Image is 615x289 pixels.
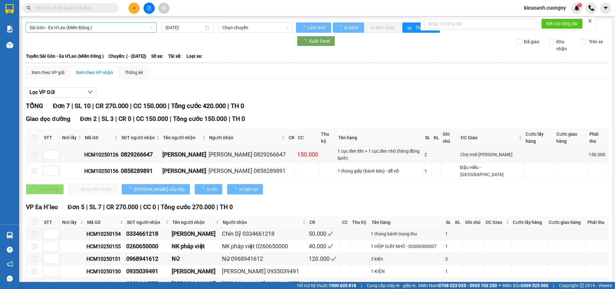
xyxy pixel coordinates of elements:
[223,219,301,226] span: Người nhận
[6,232,13,239] img: warehouse-icon
[126,279,169,288] div: 0333444777
[309,254,339,263] div: 120.000
[71,102,73,110] span: |
[42,217,61,228] th: STT
[86,253,125,265] td: HCM10250151
[121,134,155,141] span: SĐT người nhận
[128,3,140,14] button: plus
[319,129,337,147] th: Thu hộ
[126,242,169,251] div: 0260650000
[92,102,94,110] span: |
[444,217,454,228] th: SL
[340,217,351,228] th: CC
[7,261,13,267] span: notification
[86,203,88,211] span: |
[168,102,169,110] span: |
[42,129,61,147] th: STT
[554,38,576,52] span: Kho nhận
[121,166,160,175] div: 0858289891
[371,255,443,262] div: 3 kiện
[502,282,548,289] span: Miền Bắc
[86,240,125,253] td: HCM10250155
[98,115,100,123] span: |
[297,36,335,46] button: Xuất Excel
[26,102,43,110] span: TỔNG
[170,115,171,123] span: |
[83,163,120,179] td: HCM10250156
[338,25,343,30] span: loading
[86,280,124,288] div: HCM10250149
[445,280,452,287] div: 1
[229,115,230,123] span: |
[603,5,609,11] span: caret-down
[53,102,70,110] span: Đơn 7
[171,102,226,110] span: Tổng cước 420.000
[423,129,432,147] th: SL
[220,203,233,211] span: TH 0
[337,129,423,147] th: Tên hàng
[166,24,204,31] input: 14/10/2025
[168,53,182,60] span: Tài xế:
[134,186,185,193] span: [PERSON_NAME] sắp xếp
[519,4,571,12] span: kieuoanh.cuongny
[7,276,13,282] span: message
[588,19,592,23] span: close
[161,203,215,211] span: Tổng cước 270.000
[125,253,171,265] td: 0968941612
[69,184,117,194] button: Nhập kho nhận
[158,3,169,14] button: aim
[439,283,497,288] strong: 0708 023 035 - 0935 103 250
[588,5,594,11] img: phone-icon
[127,219,164,226] span: SĐT người nhận
[415,24,435,31] span: Thống kê
[586,38,605,45] span: Trên xe
[309,242,339,251] div: 40.000
[86,265,125,278] td: HCM10250150
[133,102,166,110] span: CC 150.000
[161,6,166,10] span: aim
[227,184,263,194] button: In biên lai
[103,203,105,211] span: |
[106,203,138,211] span: CR 270.000
[173,115,227,123] span: Tổng cước 150.000
[445,255,452,262] div: 3
[186,53,202,60] span: Loại xe:
[172,229,220,238] div: [PERSON_NAME]
[163,134,201,141] span: Tên người nhận
[125,265,171,278] td: 0935039491
[126,267,169,276] div: 0935039491
[195,184,222,194] button: In DS
[524,129,555,147] th: Cước lấy hàng
[125,69,143,76] div: Thống kê
[172,219,214,226] span: Tên người nhận
[366,22,401,33] button: In đơn chọn
[207,186,217,193] span: In DS
[301,25,307,30] span: loading
[86,230,124,238] div: HCM10250154
[331,256,336,262] span: check
[309,229,339,238] div: 50.000
[445,243,452,250] div: 1
[547,217,586,228] th: Cước giao hàng
[327,243,333,249] span: check
[578,3,581,7] span: 1
[68,203,85,211] span: Đơn 5
[297,150,318,159] div: 150.000
[171,228,221,240] td: Chín Sỹ
[151,53,163,60] span: Số xe:
[89,203,102,211] span: SL 7
[29,23,153,32] span: Sài Gòn - Ea H'Leo (Miền Đông )
[296,22,331,33] button: Làm mới
[136,115,168,123] span: CC 150.000
[432,129,441,147] th: KL
[161,163,208,179] td: Bảo Ngọc
[140,203,142,211] span: |
[541,19,583,29] button: Kết nối tổng đài
[31,69,64,76] div: Xem theo VP gửi
[579,283,584,288] span: copyright
[209,150,286,159] div: [PERSON_NAME] 0829266647
[86,228,125,240] td: HCM10250154
[222,23,289,32] span: Chọn chuyến
[454,217,463,228] th: KL
[127,187,134,191] span: loading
